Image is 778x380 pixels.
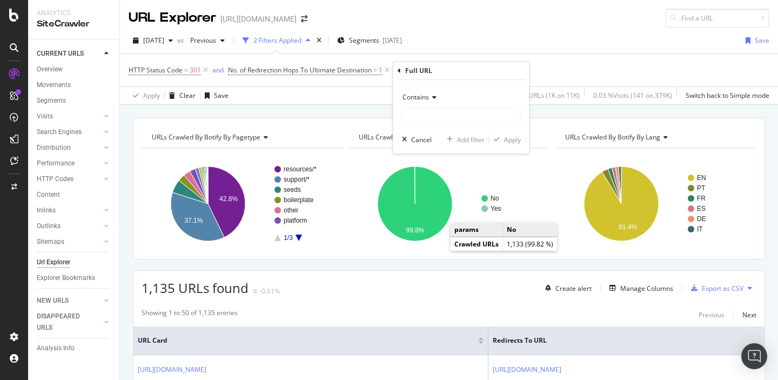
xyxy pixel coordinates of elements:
[152,132,260,142] span: URLs Crawled By Botify By pagetype
[37,295,69,306] div: NEW URLS
[37,158,75,169] div: Performance
[37,95,66,106] div: Segments
[442,134,485,145] button: Add filter
[755,36,769,45] div: Save
[37,158,101,169] a: Performance
[373,65,377,75] span: =
[687,279,743,297] button: Export as CSV
[129,87,160,104] button: Apply
[504,135,521,144] div: Apply
[37,343,112,354] a: Analysis Info
[37,48,101,59] a: CURRENT URLS
[697,225,703,233] text: IT
[37,311,101,334] a: DISAPPEARED URLS
[563,129,747,146] h4: URLs Crawled By Botify By lang
[301,15,307,23] div: arrow-right-arrow-left
[37,142,101,154] a: Distribution
[357,129,540,146] h4: URLs Crawled By Botify By params
[349,36,379,45] span: Segments
[37,64,112,75] a: Overview
[37,205,101,216] a: Inlinks
[593,91,672,100] div: 0.03 % Visits ( 141 on 379K )
[605,282,673,295] button: Manage Columns
[37,79,71,91] div: Movements
[284,165,317,173] text: resources/*
[697,195,706,202] text: FR
[37,189,112,201] a: Content
[186,36,216,45] span: Previous
[619,223,637,231] text: 91.4%
[184,65,188,75] span: =
[190,63,201,78] span: 301
[697,215,706,223] text: DE
[37,221,101,232] a: Outlinks
[333,32,406,49] button: Segments[DATE]
[457,135,485,144] div: Add filter
[405,66,432,75] div: Full URL
[666,9,769,28] input: Find a URL
[37,9,111,18] div: Analytics
[697,205,706,212] text: ES
[37,142,71,154] div: Distribution
[228,65,372,75] span: No. of Redirection Hops To Ultimate Destination
[186,32,229,49] button: Previous
[284,234,293,242] text: 1/3
[37,95,112,106] a: Segments
[503,223,558,237] td: No
[37,64,63,75] div: Overview
[403,92,429,102] span: Contains
[138,364,206,375] a: [URL][DOMAIN_NAME]
[383,36,402,45] div: [DATE]
[37,79,112,91] a: Movements
[398,134,432,145] button: Cancel
[491,195,499,202] text: No
[565,132,660,142] span: URLs Crawled By Botify By lang
[150,129,333,146] h4: URLs Crawled By Botify By pagetype
[143,36,164,45] span: 2025 Aug. 8th
[142,157,343,251] div: A chart.
[284,186,301,194] text: seeds
[681,87,769,104] button: Switch back to Simple mode
[238,32,314,49] button: 2 Filters Applied
[37,295,101,306] a: NEW URLS
[37,236,101,248] a: Sitemaps
[697,174,706,182] text: EN
[212,65,224,75] div: and
[37,111,101,122] a: Visits
[406,226,424,234] text: 99.8%
[37,311,91,334] div: DISAPPEARED URLS
[489,134,521,145] button: Apply
[284,176,310,183] text: support/*
[284,217,307,224] text: platform
[555,157,756,251] svg: A chart.
[37,236,64,248] div: Sitemaps
[184,217,203,224] text: 37.1%
[138,336,475,345] span: URL Card
[179,91,196,100] div: Clear
[37,189,60,201] div: Content
[37,272,95,284] div: Explorer Bookmarks
[742,310,756,319] div: Next
[697,184,706,192] text: PT
[37,126,101,138] a: Search Engines
[314,35,324,46] div: times
[541,279,592,297] button: Create alert
[37,257,70,268] div: Url Explorer
[253,36,301,45] div: 2 Filters Applied
[200,87,229,104] button: Save
[451,237,503,251] td: Crawled URLs
[219,195,238,203] text: 42.8%
[37,272,112,284] a: Explorer Bookmarks
[451,223,503,237] td: params
[37,174,73,185] div: HTTP Codes
[37,174,101,185] a: HTTP Codes
[491,205,501,212] text: Yes
[220,14,297,24] div: [URL][DOMAIN_NAME]
[741,32,769,49] button: Save
[284,196,314,204] text: boilerplate
[379,63,383,78] span: 1
[253,290,257,293] img: Equal
[37,126,82,138] div: Search Engines
[620,284,673,293] div: Manage Columns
